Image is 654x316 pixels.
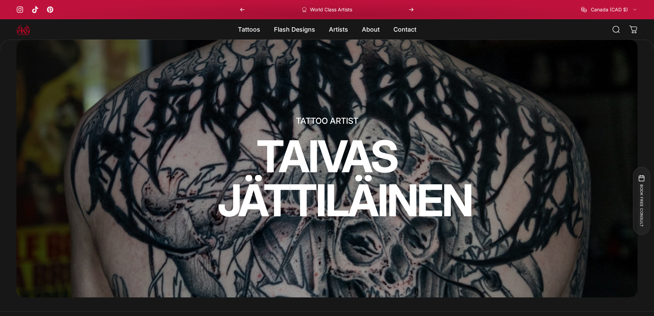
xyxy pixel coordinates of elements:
button: BOOK FREE CONSULT [633,167,650,235]
strong: TATTOO ARTIST [296,116,358,126]
animate-element: JÄTTILÄINEN [217,178,472,222]
summary: About [355,22,387,37]
animate-element: TAIVAS [256,134,398,178]
a: Contact [387,22,423,37]
p: World Class Artists [310,7,352,13]
nav: Primary [231,22,423,37]
summary: Artists [322,22,355,37]
a: 0 items [626,22,641,37]
summary: Flash Designs [267,22,322,37]
span: Canada (CAD $) [591,7,628,13]
summary: Tattoos [231,22,267,37]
